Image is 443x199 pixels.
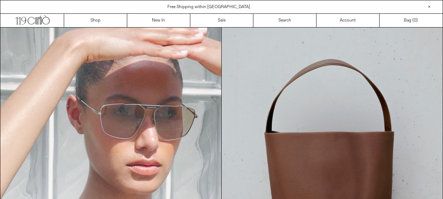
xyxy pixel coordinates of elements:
span: 0 [414,18,416,23]
a: Shop [64,14,127,27]
a: Bag () [380,14,443,27]
a: Search [253,14,316,27]
a: Free Shipping within [GEOGRAPHIC_DATA] [167,4,250,10]
a: Account [316,14,380,27]
span: ) [414,17,418,24]
a: Sale [190,14,253,27]
a: New In [127,14,190,27]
